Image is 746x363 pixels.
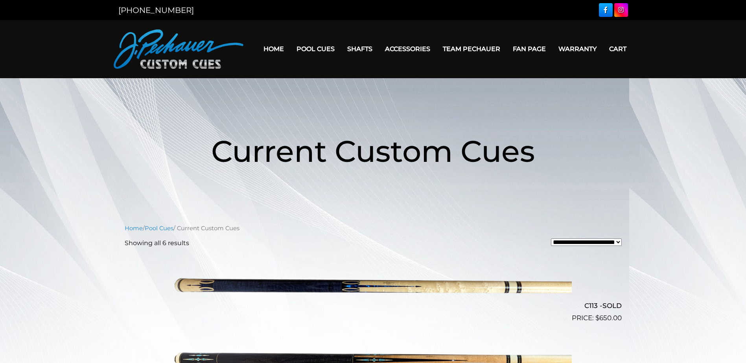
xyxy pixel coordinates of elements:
[603,39,633,59] a: Cart
[125,299,622,313] h2: C113 -SOLD
[145,225,173,232] a: Pool Cues
[551,238,622,246] select: Shop order
[552,39,603,59] a: Warranty
[257,39,290,59] a: Home
[379,39,437,59] a: Accessories
[118,5,194,15] a: [PHONE_NUMBER]
[114,29,243,69] img: Pechauer Custom Cues
[290,39,341,59] a: Pool Cues
[175,254,572,320] img: C113 -SOLD
[341,39,379,59] a: Shafts
[125,238,189,248] p: Showing all 6 results
[125,224,622,233] nav: Breadcrumb
[125,254,622,323] a: C113 -SOLD $650.00
[437,39,507,59] a: Team Pechauer
[125,225,143,232] a: Home
[595,314,599,322] span: $
[507,39,552,59] a: Fan Page
[595,314,622,322] bdi: 650.00
[211,133,535,169] span: Current Custom Cues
